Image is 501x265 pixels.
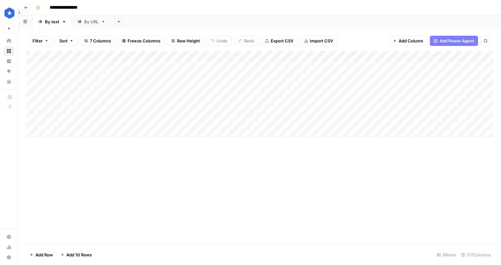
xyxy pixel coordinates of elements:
a: By text [33,15,72,28]
button: Filter [28,36,53,46]
button: Add 10 Rows [57,250,96,260]
button: Workspace: ConsumerAffairs [4,5,14,21]
button: Redo [234,36,258,46]
a: Browse [4,46,14,56]
span: Add Column [399,38,423,44]
a: Insights [4,56,14,66]
button: Add Column [389,36,427,46]
span: Redo [244,38,254,44]
span: Export CSV [271,38,293,44]
div: 7/7 Columns [459,250,493,260]
div: By URL [84,18,99,25]
button: Add Power Agent [430,36,478,46]
button: Sort [55,36,77,46]
button: Freeze Columns [118,36,165,46]
button: Export CSV [261,36,298,46]
button: Undo [207,36,232,46]
span: Row Height [177,38,200,44]
a: Your Data [4,77,14,87]
a: Usage [4,242,14,252]
span: 7 Columns [90,38,111,44]
button: Add Row [26,250,57,260]
a: Home [4,36,14,46]
div: By text [45,18,59,25]
span: Add Row [35,252,53,258]
a: By URL [72,15,111,28]
a: Opportunities [4,66,14,77]
a: Settings [4,232,14,242]
button: Row Height [167,36,204,46]
button: Help + Support [4,252,14,262]
span: Add Power Agent [439,38,474,44]
div: 6 Rows [434,250,459,260]
span: Import CSV [310,38,333,44]
img: ConsumerAffairs Logo [4,7,15,19]
button: 7 Columns [80,36,115,46]
span: Freeze Columns [128,38,160,44]
span: Add 10 Rows [66,252,92,258]
span: Undo [217,38,227,44]
span: Sort [59,38,68,44]
button: Import CSV [300,36,337,46]
span: Filter [33,38,43,44]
